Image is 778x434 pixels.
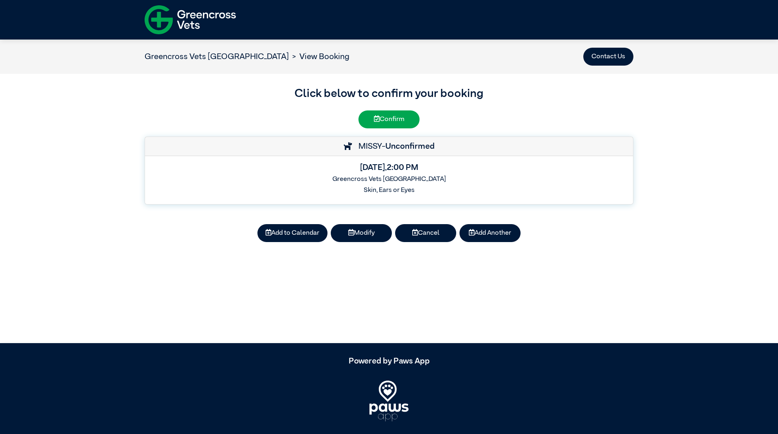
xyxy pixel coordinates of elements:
button: Confirm [358,110,420,128]
img: PawsApp [369,381,409,421]
h6: Greencross Vets [GEOGRAPHIC_DATA] [152,176,626,183]
h5: [DATE] , 2:00 PM [152,163,626,172]
span: MISSY [354,142,382,150]
button: Add Another [459,224,521,242]
button: Contact Us [583,48,633,66]
strong: Unconfirmed [385,142,435,150]
h3: Click below to confirm your booking [145,85,633,102]
li: View Booking [289,51,349,63]
button: Cancel [395,224,456,242]
img: f-logo [145,2,236,37]
nav: breadcrumb [145,51,349,63]
button: Modify [331,224,392,242]
button: Add to Calendar [257,224,327,242]
span: - [382,142,435,150]
a: Greencross Vets [GEOGRAPHIC_DATA] [145,53,289,61]
h5: Powered by Paws App [145,356,633,366]
h6: Skin, Ears or Eyes [152,187,626,194]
